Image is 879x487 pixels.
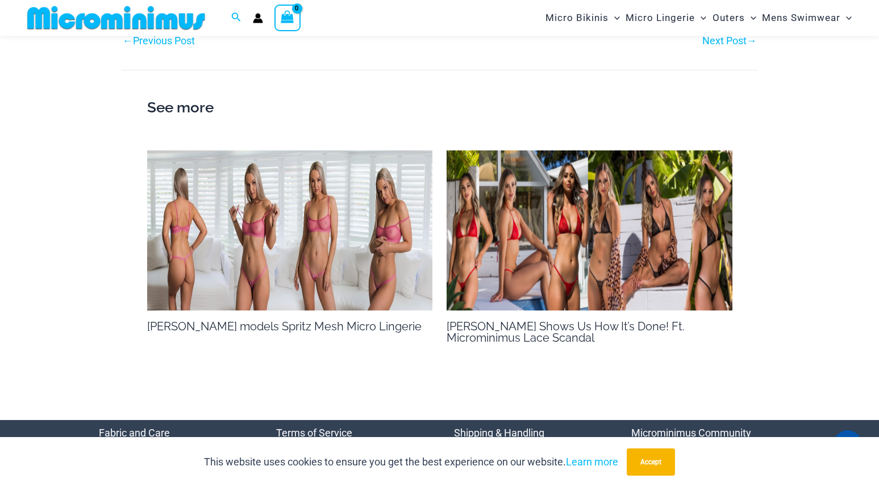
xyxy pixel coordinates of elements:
nav: Site Navigation [541,2,856,34]
a: Terms of Service [276,427,352,439]
a: ←Previous Post [123,36,195,46]
a: Micro BikinisMenu ToggleMenu Toggle [543,3,623,32]
img: MM SHOP LOGO FLAT [23,5,210,31]
a: Search icon link [231,11,241,25]
a: Micro LingerieMenu ToggleMenu Toggle [623,3,709,32]
h2: See more [147,96,732,120]
span: Mens Swimwear [762,3,840,32]
img: MM BTS Sammy 2000 x 700 Thumbnail 1 [147,150,433,311]
a: Next Post→ [702,36,757,46]
p: This website uses cookies to ensure you get the best experience on our website. [204,454,618,471]
span: Menu Toggle [840,3,852,32]
a: Mens SwimwearMenu ToggleMenu Toggle [759,3,855,32]
span: ← [123,35,133,47]
button: Accept [627,448,675,476]
span: Micro Bikinis [545,3,609,32]
a: [PERSON_NAME] models Spritz Mesh Micro Lingerie [147,320,422,333]
a: Fabric and Care [99,427,170,439]
span: → [747,35,757,47]
a: View Shopping Cart, empty [274,5,301,31]
span: Micro Lingerie [626,3,695,32]
a: OutersMenu ToggleMenu Toggle [710,3,759,32]
a: Shipping & Handling [454,427,544,439]
a: [PERSON_NAME] Shows Us How It’s Done! Ft. Microminimus Lace Scandal [447,320,685,345]
a: Microminimus Community [631,427,751,439]
a: Learn more [566,456,618,468]
span: Menu Toggle [745,3,756,32]
img: TAYLA 2000 x 700 Thumbnail [447,150,732,311]
span: Menu Toggle [609,3,620,32]
a: Account icon link [253,13,263,23]
span: Menu Toggle [695,3,706,32]
span: Outers [713,3,745,32]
